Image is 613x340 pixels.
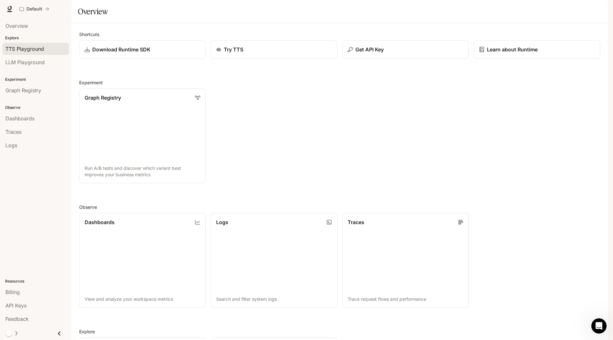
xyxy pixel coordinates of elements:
[591,318,607,334] iframe: Intercom live chat
[92,46,150,53] p: Download Runtime SDK
[79,204,600,210] h2: Observe
[342,213,469,308] a: TracesTrace request flows and performance
[85,94,121,102] p: Graph Registry
[85,296,200,302] p: View and analyze your workspace metrics
[342,40,469,59] button: Get API Key
[79,40,206,59] a: Download Runtime SDK
[348,296,463,302] p: Trace request flows and performance
[355,46,384,53] p: Get API Key
[348,218,364,226] p: Traces
[224,46,243,53] p: Try TTS
[216,218,228,226] p: Logs
[85,165,200,178] p: Run A/B tests and discover which variant best improves your business metrics
[85,218,115,226] p: Dashboards
[211,40,337,59] a: Try TTS
[79,79,600,86] h2: Experiment
[211,213,337,308] a: LogsSearch and filter system logs
[487,46,538,53] p: Learn about Runtime
[79,88,206,183] a: Graph RegistryRun A/B tests and discover which variant best improves your business metrics
[79,31,600,38] h2: Shortcuts
[79,213,206,308] a: DashboardsView and analyze your workspace metrics
[78,5,108,18] h1: Overview
[79,328,600,335] h2: Explore
[474,40,600,59] a: Learn about Runtime
[26,6,42,12] p: Default
[216,296,332,302] p: Search and filter system logs
[17,3,52,15] button: All workspaces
